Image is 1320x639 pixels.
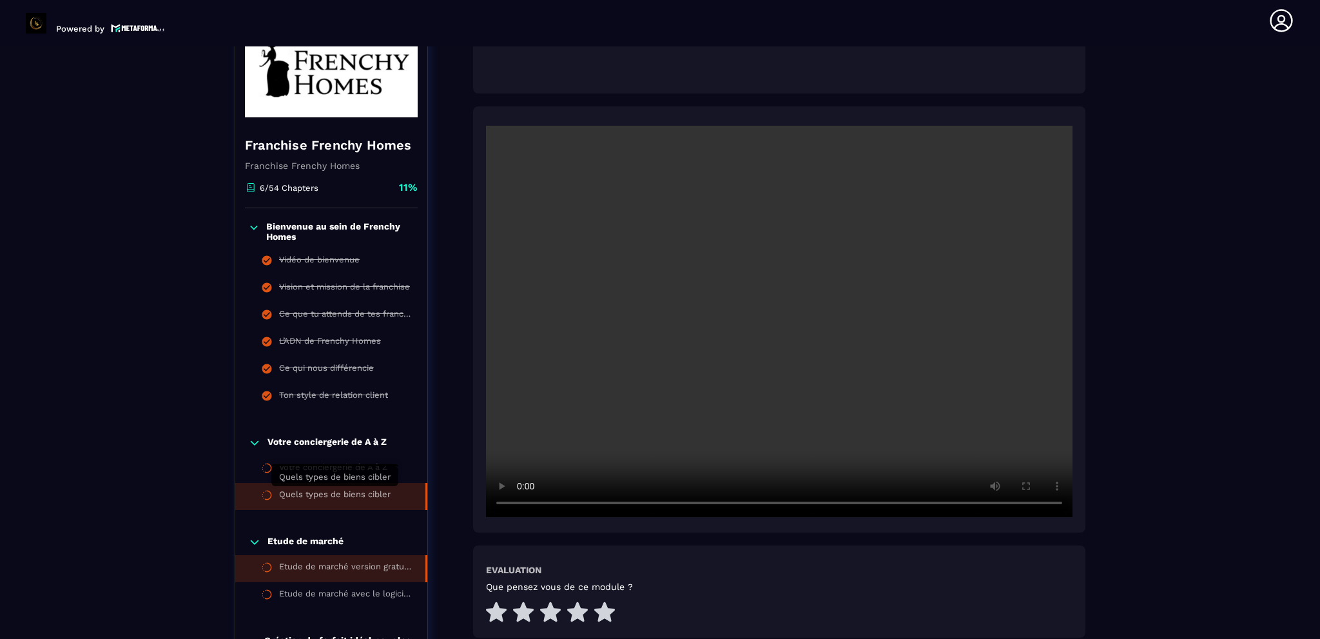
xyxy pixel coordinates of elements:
[279,562,412,576] div: Etude de marché version gratuite
[26,13,46,34] img: logo-branding
[245,136,418,154] h4: Franchise Frenchy Homes
[260,183,318,193] p: 6/54 Chapters
[279,336,381,350] div: L’ADN de Frenchy Homes
[279,489,391,504] div: Quels types de biens cibler
[399,181,418,195] p: 11%
[267,536,344,549] p: Etude de marché
[279,472,391,482] span: Quels types de biens cibler
[56,24,104,34] p: Powered by
[279,363,374,377] div: Ce qui nous différencie
[486,582,633,592] h5: Que pensez vous de ce module ?
[279,282,410,296] div: Vision et mission de la franchise
[486,565,541,575] h6: Evaluation
[266,221,414,242] p: Bienvenue au sein de Frenchy Homes
[267,437,387,449] p: Votre conciergerie de A à Z
[245,161,418,171] p: Franchise Frenchy Homes
[279,255,360,269] div: Vidéo de bienvenue
[279,309,414,323] div: Ce que tu attends de tes franchisés
[111,23,165,34] img: logo
[279,390,388,404] div: Ton style de relation client
[279,462,387,477] div: Votre conciergerie de A à Z
[279,589,414,603] div: Etude de marché avec le logiciel Airdna version payante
